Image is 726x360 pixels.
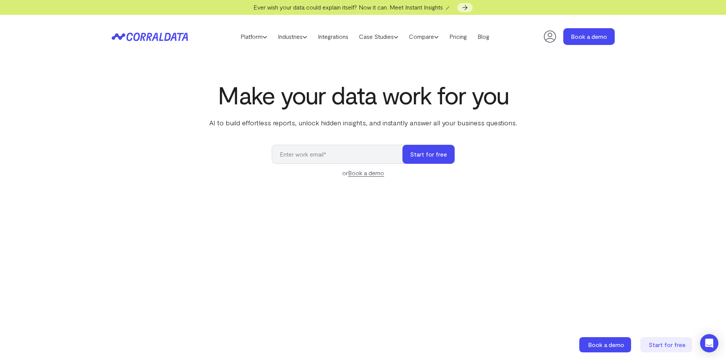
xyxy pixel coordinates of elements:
[563,28,615,45] a: Book a demo
[272,168,455,178] div: or
[444,31,472,42] a: Pricing
[402,145,455,164] button: Start for free
[472,31,495,42] a: Blog
[348,169,384,177] a: Book a demo
[272,31,313,42] a: Industries
[404,31,444,42] a: Compare
[354,31,404,42] a: Case Studies
[640,337,694,352] a: Start for free
[588,341,624,348] span: Book a demo
[253,3,452,11] span: Ever wish your data could explain itself? Now it can. Meet Instant Insights 🪄
[208,81,519,109] h1: Make your data work for you
[649,341,686,348] span: Start for free
[235,31,272,42] a: Platform
[272,145,410,164] input: Enter work email*
[313,31,354,42] a: Integrations
[700,334,718,352] div: Open Intercom Messenger
[208,118,519,128] p: AI to build effortless reports, unlock hidden insights, and instantly answer all your business qu...
[579,337,633,352] a: Book a demo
